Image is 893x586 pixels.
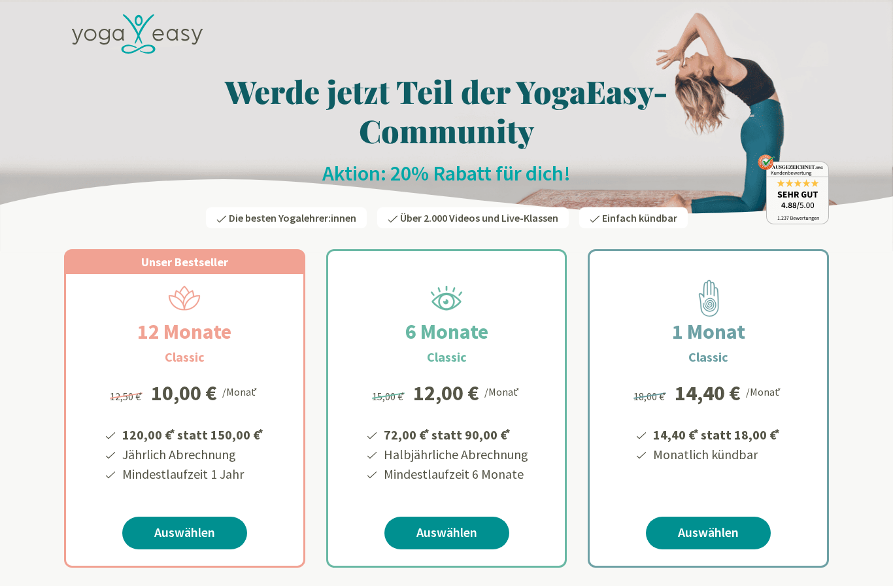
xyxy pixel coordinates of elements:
[372,390,407,403] span: 15,00 €
[120,422,265,445] li: 120,00 € statt 150,00 €
[229,211,356,224] span: Die besten Yogalehrer:innen
[427,347,467,367] h3: Classic
[64,71,829,150] h1: Werde jetzt Teil der YogaEasy-Community
[222,383,260,400] div: /Monat
[675,383,741,404] div: 14,40 €
[413,383,479,404] div: 12,00 €
[106,316,263,347] h2: 12 Monate
[646,517,771,549] a: Auswählen
[688,347,728,367] h3: Classic
[165,347,205,367] h3: Classic
[641,316,777,347] h2: 1 Monat
[120,445,265,464] li: Jährlich Abrechnung
[120,464,265,484] li: Mindestlaufzeit 1 Jahr
[151,383,217,404] div: 10,00 €
[746,383,783,400] div: /Monat
[122,517,247,549] a: Auswählen
[382,445,528,464] li: Halbjährliche Abrechnung
[602,211,677,224] span: Einfach kündbar
[400,211,558,224] span: Über 2.000 Videos und Live-Klassen
[110,390,144,403] span: 12,50 €
[484,383,522,400] div: /Monat
[64,160,829,186] h2: Aktion: 20% Rabatt für dich!
[651,445,782,464] li: Monatlich kündbar
[384,517,509,549] a: Auswählen
[382,464,528,484] li: Mindestlaufzeit 6 Monate
[382,422,528,445] li: 72,00 € statt 90,00 €
[141,254,228,269] span: Unser Bestseller
[651,422,782,445] li: 14,40 € statt 18,00 €
[633,390,668,403] span: 18,00 €
[374,316,520,347] h2: 6 Monate
[758,154,829,224] img: ausgezeichnet_badge.png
